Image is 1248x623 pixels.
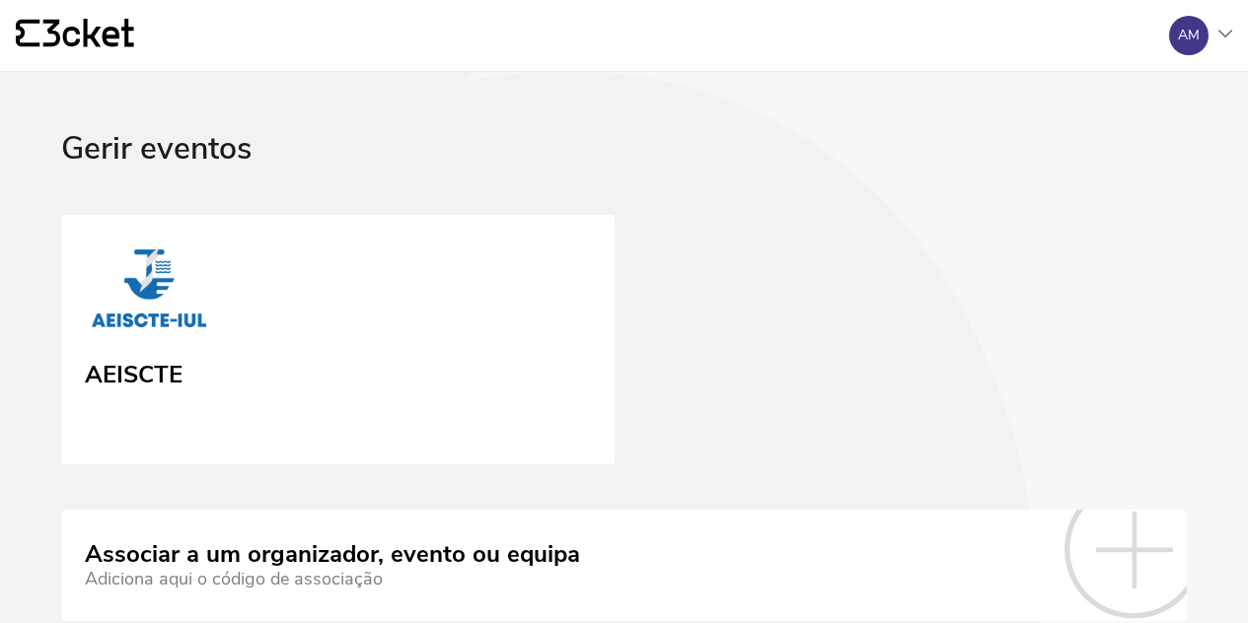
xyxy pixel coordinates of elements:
a: {' '} [16,19,134,52]
div: Associar a um organizador, evento ou equipa [85,541,580,569]
div: AM [1178,28,1200,43]
a: AEISCTE AEISCTE [61,215,615,465]
a: Associar a um organizador, evento ou equipa Adiciona aqui o código de associação [61,510,1187,620]
img: AEISCTE [85,246,213,335]
div: AEISCTE [85,354,183,389]
div: Adiciona aqui o código de associação [85,569,580,589]
div: Gerir eventos [61,131,1187,215]
g: {' '} [16,20,39,47]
